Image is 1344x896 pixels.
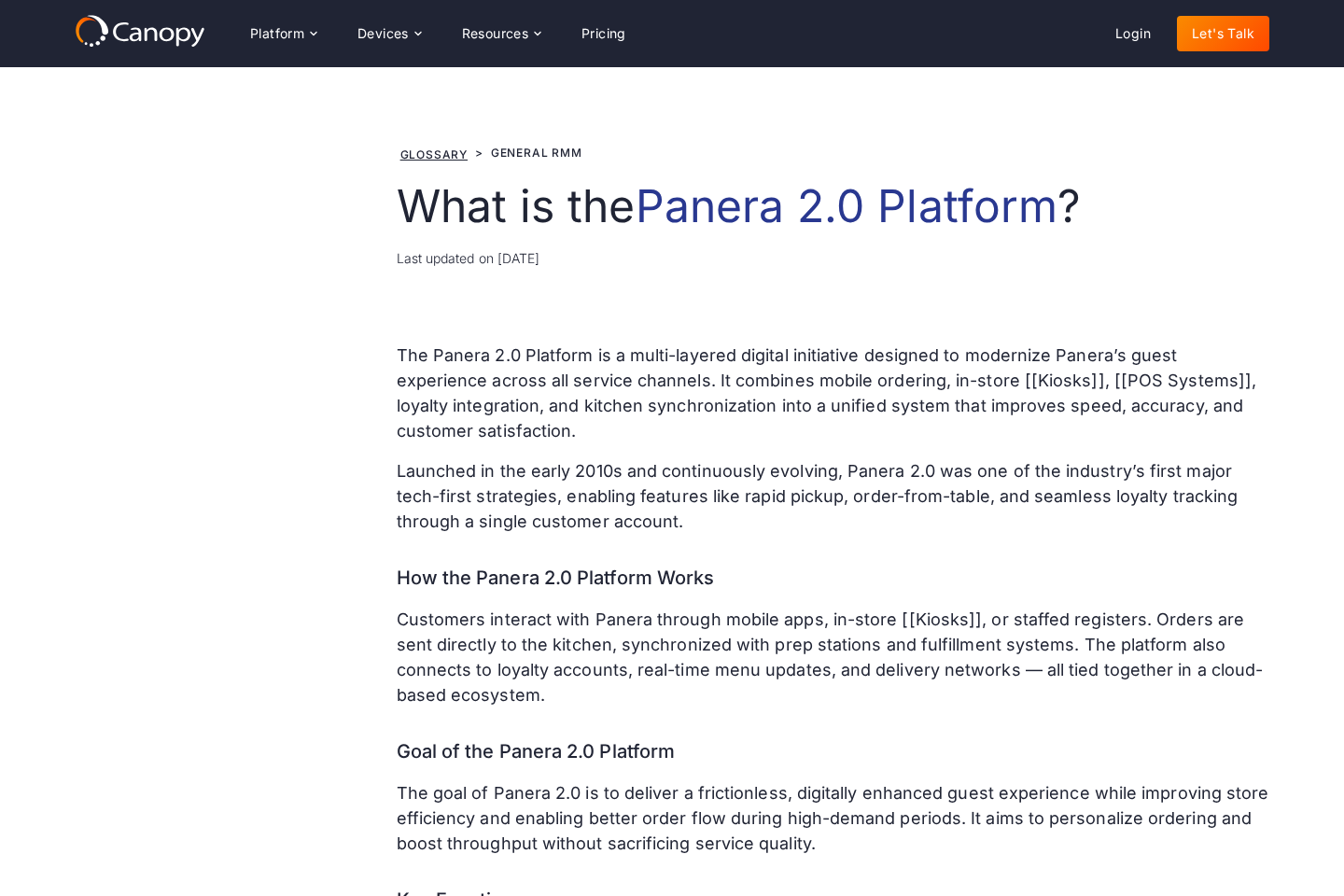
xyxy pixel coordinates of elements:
div: General RMM [491,145,582,161]
div: > [475,145,483,161]
div: Devices [357,27,409,40]
p: Customers interact with Panera through mobile apps, in-store [[Kiosks]], or staffed registers. Or... [397,607,1269,707]
a: Let's Talk [1177,16,1269,51]
a: Glossary [400,147,468,161]
h1: What is the ? [397,179,1269,233]
h3: Goal of the Panera 2.0 Platform [397,722,1269,765]
div: Resources [462,27,529,40]
div: Devices [343,15,436,52]
a: Pricing [567,16,641,51]
p: Launched in the early 2010s and continuously evolving, Panera 2.0 was one of the industry’s first... [397,458,1269,534]
div: Last updated on [DATE] [397,248,1269,268]
em: Panera 2.0 Platform [636,178,1058,233]
p: The goal of Panera 2.0 is to deliver a frictionless, digitally enhanced guest experience while im... [397,780,1269,856]
a: Login [1100,16,1166,51]
p: The Panera 2.0 Platform is a multi-layered digital initiative designed to modernize Panera’s gues... [397,343,1269,443]
div: Resources [447,15,555,52]
div: Platform [250,27,304,40]
h3: How the Panera 2.0 Platform Works [397,549,1269,592]
div: Platform [235,15,331,52]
